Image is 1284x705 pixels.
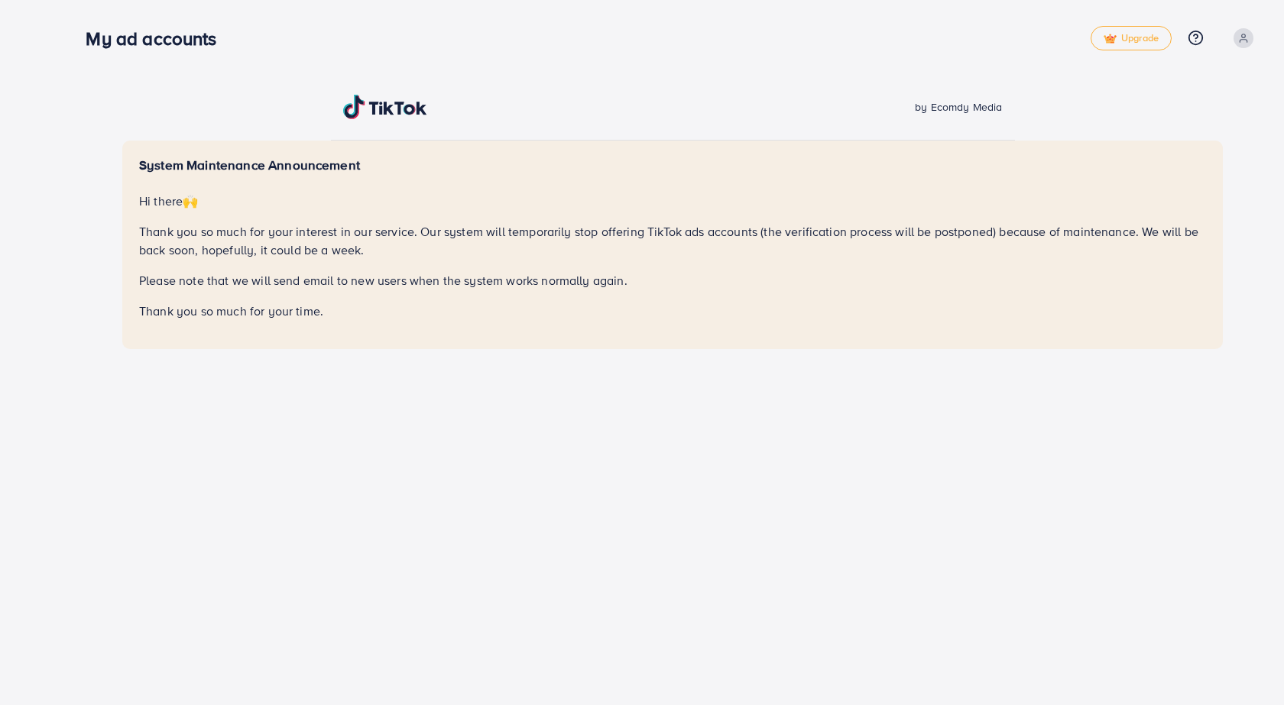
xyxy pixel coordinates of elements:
a: tickUpgrade [1091,26,1172,50]
span: Upgrade [1104,33,1159,44]
img: TikTok [343,95,427,119]
img: tick [1104,34,1117,44]
span: 🙌 [183,192,198,209]
h3: My ad accounts [86,27,229,50]
p: Hi there [139,192,1206,210]
p: Please note that we will send email to new users when the system works normally again. [139,271,1206,289]
p: Thank you so much for your time. [139,302,1206,320]
span: by Ecomdy Media [915,99,1002,115]
h5: System Maintenance Announcement [139,157,1206,173]
p: Thank you so much for your interest in our service. Our system will temporarily stop offering Tik... [139,222,1206,259]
